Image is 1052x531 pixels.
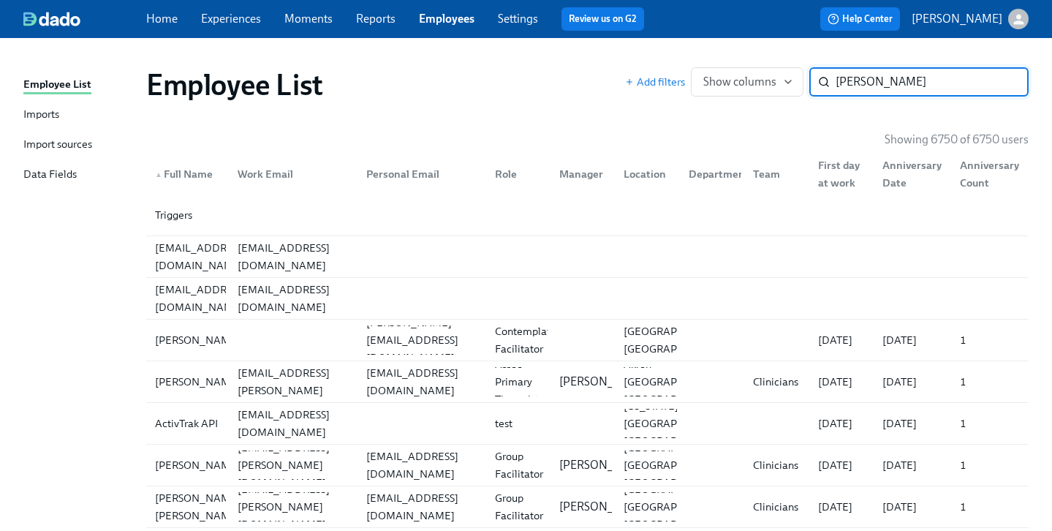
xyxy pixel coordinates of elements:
[954,415,1026,432] div: 1
[149,206,226,224] div: Triggers
[489,355,548,408] div: Assoc Primary Therapist
[612,159,676,189] div: Location
[23,76,91,94] div: Employee List
[360,364,483,399] div: [EMAIL_ADDRESS][DOMAIN_NAME]
[559,374,650,390] p: [PERSON_NAME]
[149,373,246,391] div: [PERSON_NAME]
[149,239,253,274] div: [EMAIL_ADDRESS][DOMAIN_NAME]
[23,136,92,154] div: Import sources
[877,157,948,192] div: Anniversary Date
[812,373,871,391] div: [DATE]
[677,159,741,189] div: Department
[23,106,135,124] a: Imports
[146,403,1029,444] div: ActivTrak API[EMAIL_ADDRESS][DOMAIN_NAME]test[US_STATE] [GEOGRAPHIC_DATA] [GEOGRAPHIC_DATA][DATE]...
[360,314,483,366] div: [PERSON_NAME][EMAIL_ADDRESS][DOMAIN_NAME]
[498,12,538,26] a: Settings
[625,75,685,89] button: Add filters
[812,456,871,474] div: [DATE]
[806,159,871,189] div: First day at work
[149,281,253,316] div: [EMAIL_ADDRESS][DOMAIN_NAME]
[360,448,483,483] div: [EMAIL_ADDRESS][DOMAIN_NAME]
[146,361,1029,403] a: [PERSON_NAME][PERSON_NAME][EMAIL_ADDRESS][PERSON_NAME][DOMAIN_NAME][EMAIL_ADDRESS][DOMAIN_NAME]As...
[871,159,948,189] div: Anniversary Date
[489,415,548,432] div: test
[877,331,948,349] div: [DATE]
[149,456,246,474] div: [PERSON_NAME]
[489,323,570,358] div: Contemplative Facilitator
[360,165,483,183] div: Personal Email
[23,12,80,26] img: dado
[747,498,806,516] div: Clinicians
[836,67,1029,97] input: Search by name
[146,445,1029,486] div: [PERSON_NAME][EMAIL_ADDRESS][PERSON_NAME][DOMAIN_NAME][EMAIL_ADDRESS][DOMAIN_NAME]Group Facilitat...
[877,498,948,516] div: [DATE]
[559,499,650,515] p: [PERSON_NAME]
[360,489,483,524] div: [EMAIL_ADDRESS][DOMAIN_NAME]
[155,171,162,178] span: ▲
[419,12,474,26] a: Employees
[232,406,355,441] div: [EMAIL_ADDRESS][DOMAIN_NAME]
[146,236,1029,278] a: [EMAIL_ADDRESS][DOMAIN_NAME][EMAIL_ADDRESS][DOMAIN_NAME]
[618,355,737,408] div: Akron [GEOGRAPHIC_DATA] [GEOGRAPHIC_DATA]
[146,195,1029,236] a: Triggers
[232,165,355,183] div: Work Email
[877,373,948,391] div: [DATE]
[559,457,650,473] p: [PERSON_NAME]
[877,456,948,474] div: [DATE]
[23,12,146,26] a: dado
[618,397,737,450] div: [US_STATE] [GEOGRAPHIC_DATA] [GEOGRAPHIC_DATA]
[747,165,806,183] div: Team
[954,331,1026,349] div: 1
[284,12,333,26] a: Moments
[812,331,871,349] div: [DATE]
[828,12,893,26] span: Help Center
[149,331,246,349] div: [PERSON_NAME]
[747,373,806,391] div: Clinicians
[23,166,77,184] div: Data Fields
[146,236,1029,277] div: [EMAIL_ADDRESS][DOMAIN_NAME][EMAIL_ADDRESS][DOMAIN_NAME]
[885,132,1029,148] p: Showing 6750 of 6750 users
[703,75,791,89] span: Show columns
[146,12,178,26] a: Home
[149,159,226,189] div: ▲Full Name
[356,12,396,26] a: Reports
[232,439,355,492] div: [EMAIL_ADDRESS][PERSON_NAME][DOMAIN_NAME]
[146,278,1029,320] a: [EMAIL_ADDRESS][DOMAIN_NAME][EMAIL_ADDRESS][DOMAIN_NAME]
[146,445,1029,486] a: [PERSON_NAME][EMAIL_ADDRESS][PERSON_NAME][DOMAIN_NAME][EMAIL_ADDRESS][DOMAIN_NAME]Group Facilitat...
[954,157,1026,192] div: Anniversary Count
[548,159,612,189] div: Manager
[618,323,740,358] div: [GEOGRAPHIC_DATA], [GEOGRAPHIC_DATA]
[489,448,549,483] div: Group Facilitator
[146,320,1029,361] div: [PERSON_NAME][PERSON_NAME][EMAIL_ADDRESS][DOMAIN_NAME]Contemplative Facilitator[GEOGRAPHIC_DATA],...
[146,67,323,102] h1: Employee List
[146,486,1029,527] div: [PERSON_NAME] [PERSON_NAME][EMAIL_ADDRESS][PERSON_NAME][DOMAIN_NAME][EMAIL_ADDRESS][DOMAIN_NAME]G...
[232,347,355,417] div: [PERSON_NAME][EMAIL_ADDRESS][PERSON_NAME][DOMAIN_NAME]
[569,12,637,26] a: Review us on G2
[812,498,871,516] div: [DATE]
[201,12,261,26] a: Experiences
[489,165,548,183] div: Role
[146,361,1029,402] div: [PERSON_NAME][PERSON_NAME][EMAIL_ADDRESS][PERSON_NAME][DOMAIN_NAME][EMAIL_ADDRESS][DOMAIN_NAME]As...
[683,165,755,183] div: Department
[747,456,806,474] div: Clinicians
[489,489,549,524] div: Group Facilitator
[23,166,135,184] a: Data Fields
[232,239,355,274] div: [EMAIL_ADDRESS][DOMAIN_NAME]
[691,67,803,97] button: Show columns
[23,106,59,124] div: Imports
[912,11,1002,27] p: [PERSON_NAME]
[226,159,355,189] div: Work Email
[146,195,1029,236] div: Triggers
[912,9,1029,29] button: [PERSON_NAME]
[561,7,644,31] button: Review us on G2
[812,157,871,192] div: First day at work
[618,439,737,492] div: [GEOGRAPHIC_DATA] [GEOGRAPHIC_DATA] [GEOGRAPHIC_DATA]
[149,165,226,183] div: Full Name
[877,415,948,432] div: [DATE]
[483,159,548,189] div: Role
[618,165,676,183] div: Location
[232,281,355,316] div: [EMAIL_ADDRESS][DOMAIN_NAME]
[954,498,1026,516] div: 1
